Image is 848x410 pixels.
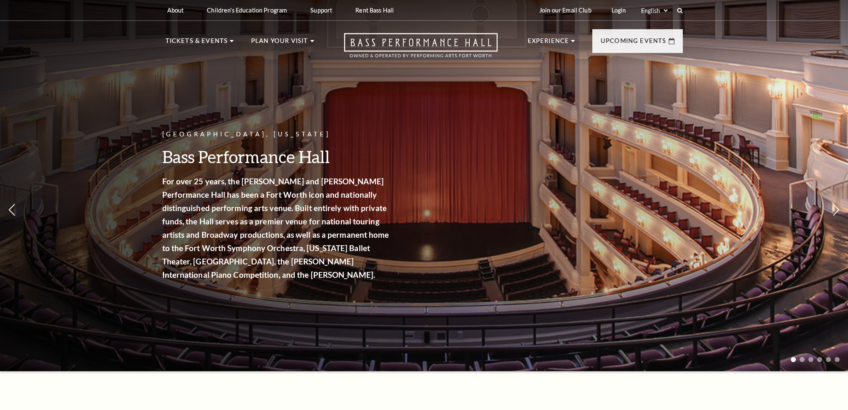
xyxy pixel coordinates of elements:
[355,7,394,14] p: Rent Bass Hall
[162,146,392,167] h3: Bass Performance Hall
[207,7,287,14] p: Children's Education Program
[601,36,667,51] p: Upcoming Events
[167,7,184,14] p: About
[639,7,669,15] select: Select:
[166,36,228,51] p: Tickets & Events
[162,176,389,279] strong: For over 25 years, the [PERSON_NAME] and [PERSON_NAME] Performance Hall has been a Fort Worth ico...
[528,36,569,51] p: Experience
[162,129,392,140] p: [GEOGRAPHIC_DATA], [US_STATE]
[310,7,332,14] p: Support
[251,36,308,51] p: Plan Your Visit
